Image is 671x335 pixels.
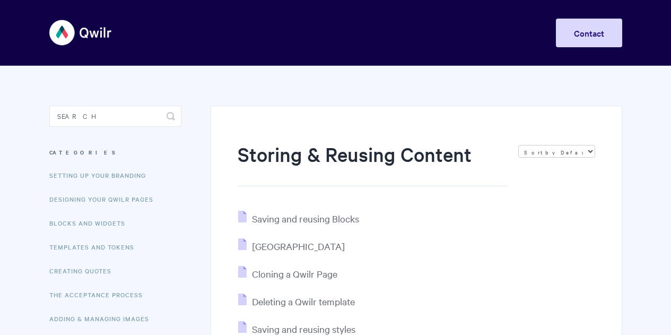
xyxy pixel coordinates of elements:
input: Search [49,106,181,127]
span: Cloning a Qwilr Page [252,268,337,280]
a: Blocks and Widgets [49,212,133,234]
a: Adding & Managing Images [49,308,157,329]
h3: Categories [49,143,181,162]
img: Qwilr Help Center [49,13,112,53]
a: Contact [556,19,622,47]
span: [GEOGRAPHIC_DATA] [252,240,345,252]
a: [GEOGRAPHIC_DATA] [238,240,345,252]
select: Page reloads on selection [518,145,595,158]
a: Saving and reusing Blocks [238,212,359,225]
span: Saving and reusing styles [252,323,355,335]
a: Designing Your Qwilr Pages [49,188,161,210]
span: Saving and reusing Blocks [252,212,359,225]
a: The Acceptance Process [49,284,151,305]
span: Deleting a Qwilr template [252,295,355,307]
a: Creating Quotes [49,260,119,281]
a: Cloning a Qwilr Page [238,268,337,280]
a: Saving and reusing styles [238,323,355,335]
a: Templates and Tokens [49,236,142,257]
a: Setting up your Branding [49,165,154,186]
a: Deleting a Qwilr template [238,295,355,307]
h1: Storing & Reusing Content [238,141,507,186]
